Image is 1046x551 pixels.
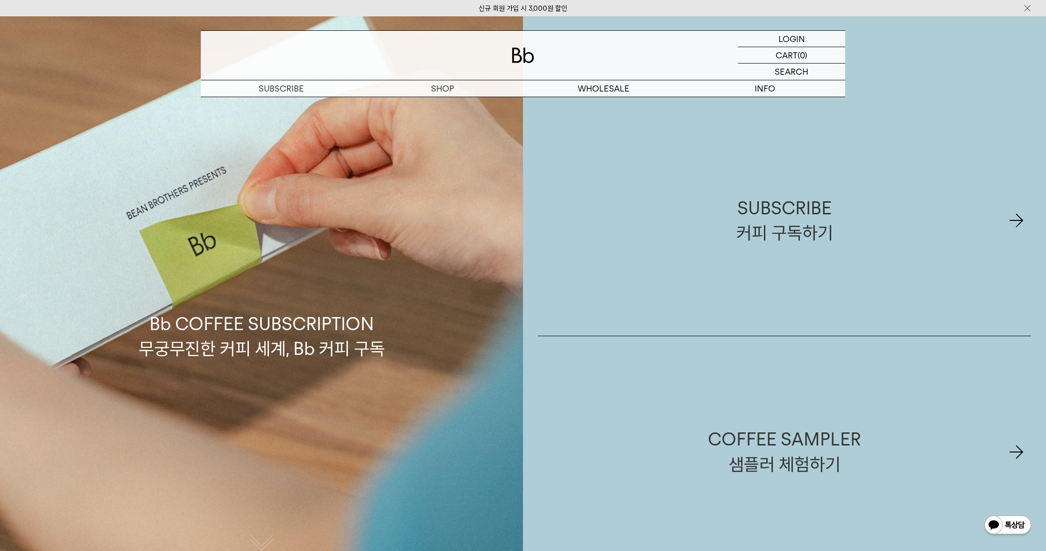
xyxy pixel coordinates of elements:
[479,4,567,13] a: 신규 회원 가입 시 3,000원 할인
[512,48,534,63] img: 로고
[538,105,1031,336] a: SUBSCRIBE커피 구독하기
[684,80,845,97] p: INFO
[139,223,385,361] p: Bb COFFEE SUBSCRIPTION 무궁무진한 커피 세계, Bb 커피 구독
[983,515,1032,537] img: 카카오톡 채널 1:1 채팅 버튼
[738,31,845,47] a: LOGIN
[798,47,807,63] p: (0)
[776,47,798,63] p: CART
[738,47,845,64] a: CART (0)
[201,80,362,97] a: SUBSCRIBE
[708,427,861,476] div: COFFEE SAMPLER 샘플러 체험하기
[736,196,833,245] div: SUBSCRIBE 커피 구독하기
[778,31,805,47] p: LOGIN
[362,80,523,97] a: SHOP
[775,64,808,80] p: SEARCH
[523,80,684,97] p: WHOLESALE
